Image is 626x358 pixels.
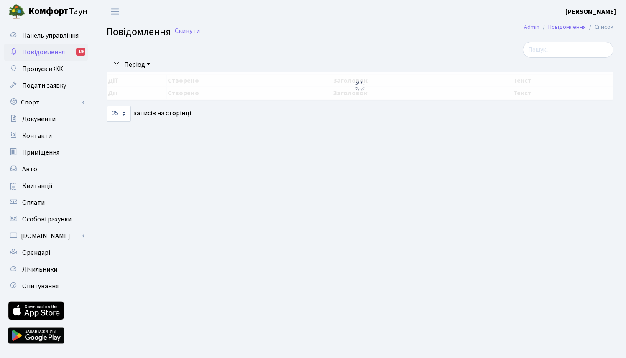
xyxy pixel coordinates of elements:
[4,94,88,111] a: Спорт
[4,178,88,194] a: Квитанції
[548,23,586,31] a: Повідомлення
[22,81,66,90] span: Подати заявку
[4,144,88,161] a: Приміщення
[107,106,191,122] label: записів на сторінці
[4,211,88,228] a: Особові рахунки
[353,79,367,93] img: Обробка...
[4,111,88,127] a: Документи
[28,5,69,18] b: Комфорт
[175,27,200,35] a: Скинути
[107,25,171,39] span: Повідомлення
[22,181,53,190] span: Квитанції
[22,31,79,40] span: Панель управління
[565,7,616,17] a: [PERSON_NAME]
[107,106,131,122] select: записів на сторінці
[22,165,37,174] span: Авто
[586,23,613,32] li: Список
[22,282,59,291] span: Опитування
[22,131,52,140] span: Контакти
[4,244,88,261] a: Орендарі
[8,3,25,20] img: logo.png
[4,44,88,61] a: Повідомлення19
[121,58,153,72] a: Період
[22,265,57,274] span: Лічильники
[4,194,88,211] a: Оплати
[22,64,63,74] span: Пропуск в ЖК
[28,5,88,19] span: Таун
[22,215,72,224] span: Особові рахунки
[565,7,616,16] b: [PERSON_NAME]
[76,48,85,56] div: 19
[22,248,50,257] span: Орендарі
[105,5,125,18] button: Переключити навігацію
[22,198,45,207] span: Оплати
[22,148,59,157] span: Приміщення
[4,161,88,178] a: Авто
[22,48,65,57] span: Повідомлення
[4,278,88,295] a: Опитування
[22,114,56,124] span: Документи
[4,27,88,44] a: Панель управління
[524,23,539,31] a: Admin
[523,42,613,58] input: Пошук...
[511,18,626,36] nav: breadcrumb
[4,127,88,144] a: Контакти
[4,228,88,244] a: [DOMAIN_NAME]
[4,77,88,94] a: Подати заявку
[4,61,88,77] a: Пропуск в ЖК
[4,261,88,278] a: Лічильники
